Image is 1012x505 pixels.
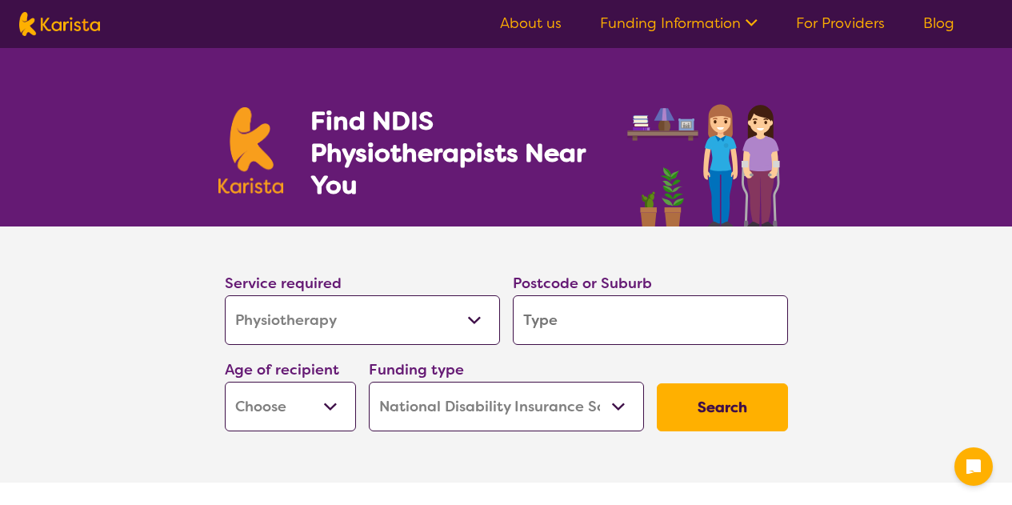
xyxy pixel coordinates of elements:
[500,14,562,33] a: About us
[218,107,284,194] img: Karista logo
[796,14,885,33] a: For Providers
[513,274,652,293] label: Postcode or Suburb
[369,360,464,379] label: Funding type
[657,383,788,431] button: Search
[622,86,794,226] img: physiotherapy
[225,274,342,293] label: Service required
[513,295,788,345] input: Type
[19,12,100,36] img: Karista logo
[225,360,339,379] label: Age of recipient
[600,14,758,33] a: Funding Information
[310,105,606,201] h1: Find NDIS Physiotherapists Near You
[923,14,954,33] a: Blog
